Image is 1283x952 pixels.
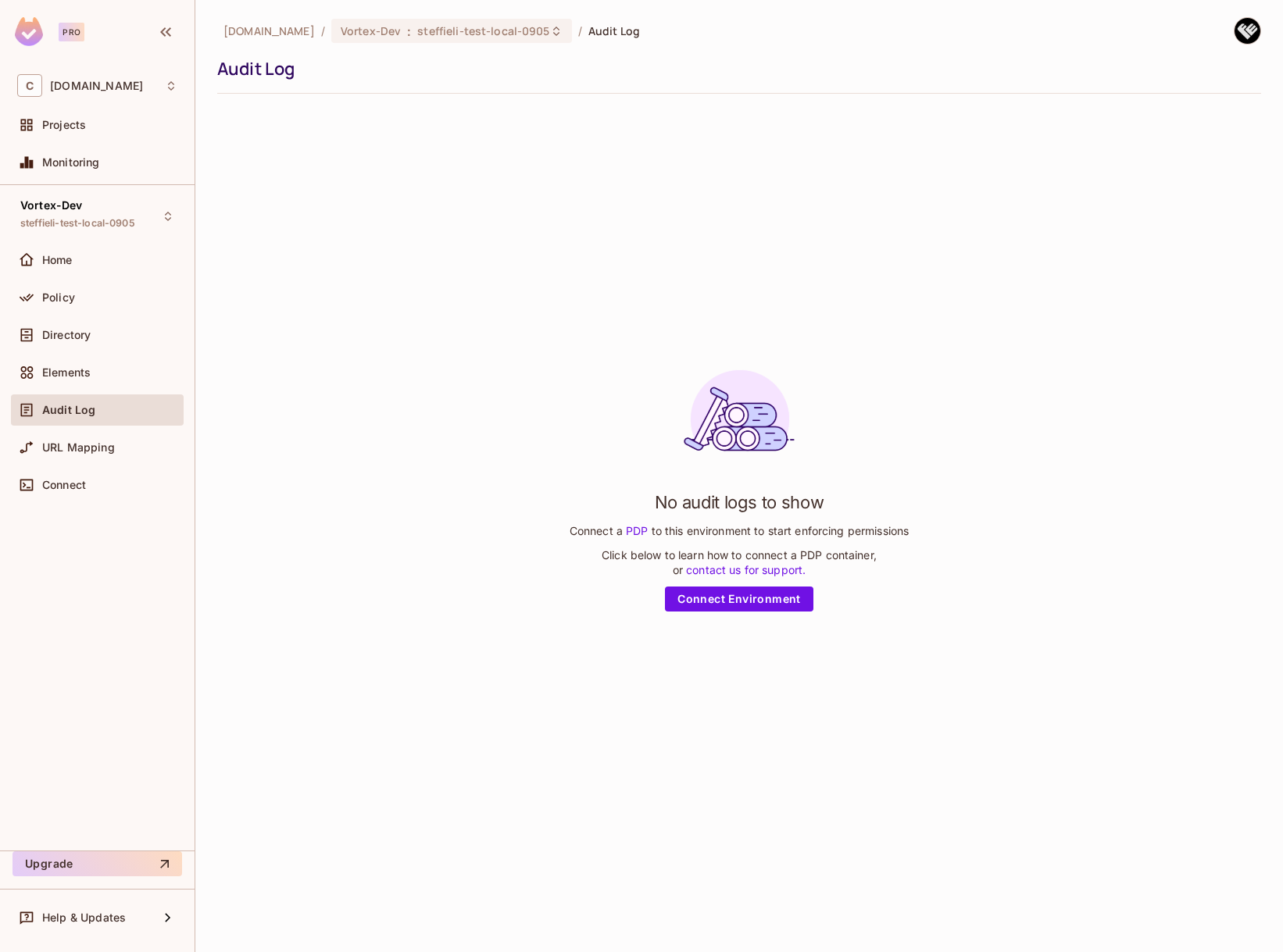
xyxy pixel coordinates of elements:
span: C [17,74,42,97]
span: Audit Log [588,23,640,38]
li: / [578,23,582,38]
h1: No audit logs to show [655,490,824,514]
span: Directory [42,329,91,341]
button: Upgrade [13,851,182,876]
span: steffieli-test-local-0905 [20,217,135,230]
span: Audit Log [42,404,95,416]
a: PDP [623,524,652,537]
p: Click below to learn how to connect a PDP container, or [602,547,877,577]
div: Audit Log [217,57,1253,80]
span: Vortex-Dev [20,199,83,212]
a: contact us for support. [683,563,806,576]
span: Projects [42,119,86,131]
span: URL Mapping [42,441,115,454]
span: Home [42,254,73,266]
img: SReyMgAAAABJRU5ErkJggg== [15,17,43,46]
span: : [406,25,412,37]
span: the active workspace [223,23,315,38]
span: Policy [42,291,75,304]
div: Pro [59,23,84,41]
span: steffieli-test-local-0905 [417,23,549,38]
span: Help & Updates [42,911,126,924]
span: Elements [42,366,91,379]
img: Qianwen Li [1235,18,1260,44]
p: Connect a to this environment to start enforcing permissions [570,523,909,538]
li: / [321,23,325,38]
span: Monitoring [42,156,100,169]
span: Workspace: consoleconnect.com [50,80,143,92]
a: Connect Environment [665,587,813,611]
span: Vortex-Dev [341,23,401,38]
span: Connect [42,479,86,491]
